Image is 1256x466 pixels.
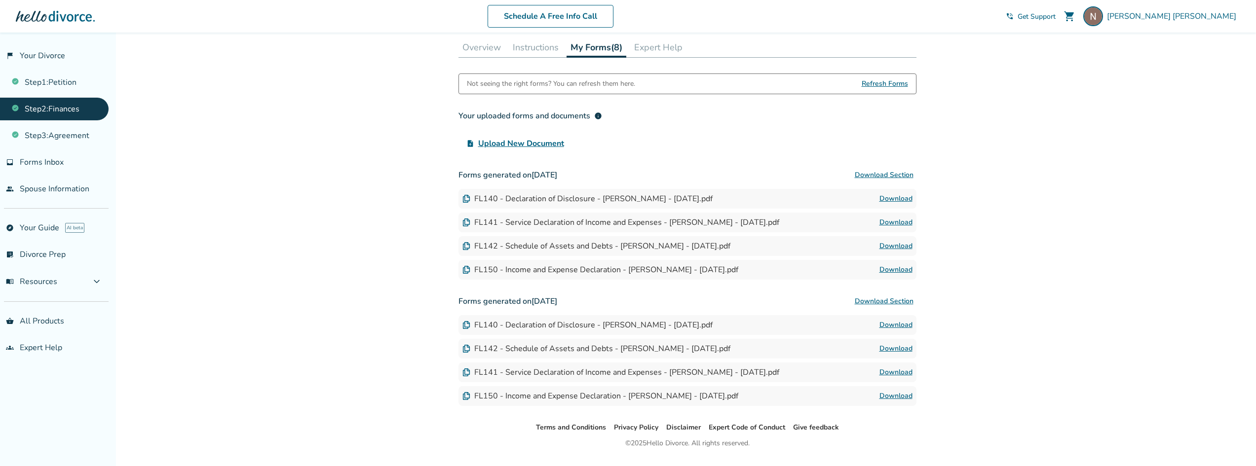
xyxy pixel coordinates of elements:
div: Not seeing the right forms? You can refresh them here. [467,74,635,94]
button: Download Section [852,291,916,311]
img: Document [462,242,470,250]
div: © 2025 Hello Divorce. All rights reserved. [625,437,750,449]
iframe: Chat Widget [1207,419,1256,466]
img: Nicole Pepper [1083,6,1103,26]
a: Download [879,216,913,228]
div: FL140 - Declaration of Disclosure - [PERSON_NAME] - [DATE].pdf [462,320,713,330]
span: Resources [6,276,57,287]
img: Document [462,321,470,329]
div: FL141 - Service Declaration of Income and Expenses - [PERSON_NAME] - [DATE].pdf [462,367,779,378]
div: FL140 - Declaration of Disclosure - [PERSON_NAME] - [DATE].pdf [462,193,713,204]
button: My Forms(8) [567,37,626,58]
span: flag_2 [6,52,14,60]
span: expand_more [91,276,103,287]
span: info [594,112,602,120]
a: Expert Code of Conduct [709,423,785,432]
div: FL142 - Schedule of Assets and Debts - [PERSON_NAME] - [DATE].pdf [462,241,730,251]
a: Privacy Policy [614,423,658,432]
h3: Forms generated on [DATE] [458,165,916,185]
span: explore [6,224,14,232]
span: [PERSON_NAME] [PERSON_NAME] [1107,11,1240,22]
div: Your uploaded forms and documents [458,110,602,122]
a: Download [879,366,913,378]
img: Document [462,345,470,353]
div: FL142 - Schedule of Assets and Debts - [PERSON_NAME] - [DATE].pdf [462,343,730,354]
a: Download [879,343,913,355]
img: Document [462,266,470,274]
div: FL150 - Income and Expense Declaration - [PERSON_NAME] - [DATE].pdf [462,264,738,275]
span: shopping_basket [6,317,14,325]
span: Upload New Document [478,138,564,149]
a: phone_in_talkGet Support [1006,12,1056,21]
li: Give feedback [793,422,839,433]
a: Terms and Conditions [536,423,606,432]
button: Overview [458,37,505,57]
a: Download [879,390,913,402]
img: Document [462,218,470,226]
span: shopping_cart [1064,10,1075,22]
span: list_alt_check [6,251,14,258]
div: FL141 - Service Declaration of Income and Expenses - [PERSON_NAME] - [DATE].pdf [462,217,779,228]
span: phone_in_talk [1006,12,1014,20]
span: Refresh Forms [862,74,908,94]
a: Download [879,319,913,331]
img: Document [462,195,470,203]
span: groups [6,344,14,352]
img: Document [462,368,470,376]
span: people [6,185,14,193]
span: inbox [6,158,14,166]
span: Get Support [1018,12,1056,21]
button: Expert Help [630,37,686,57]
h3: Forms generated on [DATE] [458,291,916,311]
span: Forms Inbox [20,157,64,168]
button: Instructions [509,37,563,57]
div: FL150 - Income and Expense Declaration - [PERSON_NAME] - [DATE].pdf [462,391,738,401]
a: Download [879,193,913,205]
span: upload_file [466,140,474,147]
img: Document [462,392,470,400]
li: Disclaimer [666,422,701,433]
span: AI beta [65,223,84,233]
button: Download Section [852,165,916,185]
a: Download [879,240,913,252]
a: Schedule A Free Info Call [488,5,613,28]
span: menu_book [6,278,14,286]
a: Download [879,264,913,276]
